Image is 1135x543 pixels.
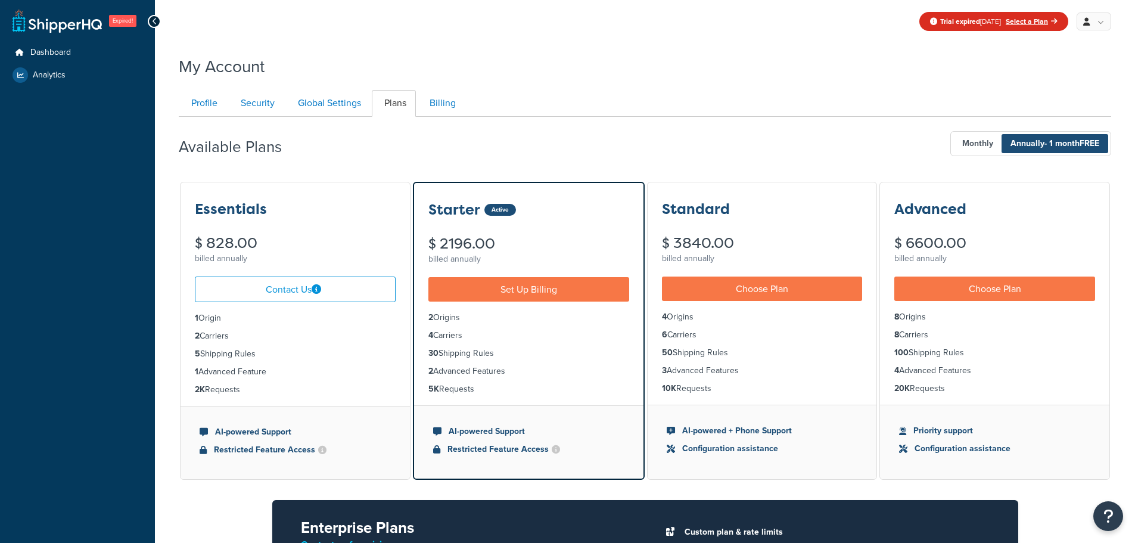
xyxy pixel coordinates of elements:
[428,311,433,324] strong: 2
[662,201,730,217] h3: Standard
[1002,134,1108,153] span: Annually
[899,424,1090,437] li: Priority support
[30,48,71,58] span: Dashboard
[894,364,899,377] strong: 4
[662,364,667,377] strong: 3
[662,311,863,324] li: Origins
[662,382,676,395] strong: 10K
[894,346,1095,359] li: Shipping Rules
[894,382,910,395] strong: 20K
[662,250,863,267] div: billed annually
[667,442,858,455] li: Configuration assistance
[894,346,909,359] strong: 100
[195,201,267,217] h3: Essentials
[1093,501,1123,531] button: Open Resource Center
[372,90,416,117] a: Plans
[428,329,433,342] strong: 4
[894,382,1095,395] li: Requests
[899,442,1090,455] li: Configuration assistance
[428,329,629,342] li: Carriers
[894,250,1095,267] div: billed annually
[179,55,265,78] h1: My Account
[428,237,629,251] div: $ 2196.00
[662,311,667,323] strong: 4
[667,424,858,437] li: AI-powered + Phone Support
[195,365,396,378] li: Advanced Feature
[195,330,396,343] li: Carriers
[228,90,284,117] a: Security
[953,134,1002,153] span: Monthly
[13,9,102,33] a: ShipperHQ Home
[301,519,626,536] h2: Enterprise Plans
[428,383,439,395] strong: 5K
[428,383,629,396] li: Requests
[894,364,1095,377] li: Advanced Features
[109,15,136,27] span: Expired!
[1006,16,1058,27] a: Select a Plan
[195,236,396,250] div: $ 828.00
[894,236,1095,250] div: $ 6600.00
[662,236,863,250] div: $ 3840.00
[417,90,465,117] a: Billing
[662,364,863,377] li: Advanced Features
[433,443,624,456] li: Restricted Feature Access
[200,443,391,457] li: Restricted Feature Access
[894,311,1095,324] li: Origins
[940,16,980,27] strong: Trial expired
[1080,137,1099,150] b: FREE
[428,347,629,360] li: Shipping Rules
[894,277,1095,301] a: Choose Plan
[195,330,200,342] strong: 2
[428,365,433,377] strong: 2
[428,251,629,268] div: billed annually
[9,42,146,64] a: Dashboard
[195,277,396,302] a: Contact Us
[428,365,629,378] li: Advanced Features
[1044,137,1099,150] span: - 1 month
[195,383,205,396] strong: 2K
[950,131,1111,156] button: Monthly Annually- 1 monthFREE
[33,70,66,80] span: Analytics
[195,347,396,361] li: Shipping Rules
[195,312,396,325] li: Origin
[433,425,624,438] li: AI-powered Support
[894,311,899,323] strong: 8
[662,382,863,395] li: Requests
[200,426,391,439] li: AI-powered Support
[428,311,629,324] li: Origins
[179,90,227,117] a: Profile
[195,250,396,267] div: billed annually
[428,277,629,302] a: Set Up Billing
[940,16,1001,27] span: [DATE]
[484,204,516,216] div: Active
[9,64,146,86] a: Analytics
[662,346,673,359] strong: 50
[428,347,439,359] strong: 30
[285,90,371,117] a: Global Settings
[662,277,863,301] a: Choose Plan
[662,328,863,342] li: Carriers
[179,138,300,156] h2: Available Plans
[894,201,966,217] h3: Advanced
[195,347,200,360] strong: 5
[195,383,396,396] li: Requests
[894,328,899,341] strong: 8
[679,524,990,541] li: Custom plan & rate limits
[662,346,863,359] li: Shipping Rules
[662,328,667,341] strong: 6
[894,328,1095,342] li: Carriers
[195,365,198,378] strong: 1
[195,312,198,324] strong: 1
[428,202,480,218] h3: Starter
